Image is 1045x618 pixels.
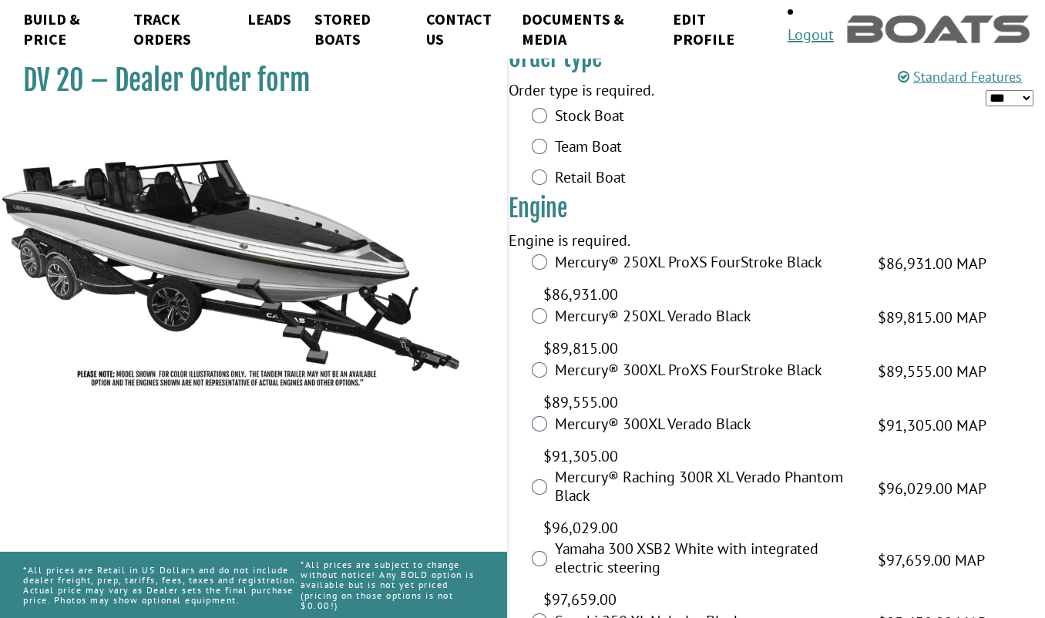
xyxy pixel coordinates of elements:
[418,9,506,49] a: Contact Us
[509,79,1045,102] div: Order type is required.
[307,9,412,49] a: Stored Boats
[898,68,1022,86] a: Standard Features
[23,557,301,613] p: *All prices are Retail in US Dollars and do not include dealer freight, prep, tariffs, fees, taxe...
[555,468,859,509] label: Mercury® Raching 300R XL Verado Phantom Black
[301,552,484,618] p: *All prices are subject to change without notice! Any BOLD option is available but is not yet pri...
[555,253,859,275] label: Mercury® 250XL ProXS FourStroke Black
[543,445,618,468] span: $91,305.00
[878,306,986,329] span: $89,815.00 MAP
[543,516,618,539] span: $96,029.00
[847,15,1030,42] img: header-img-254127e0d71590253d4cf57f5b8b17b756bd278d0e62775bdf129cc0fd38fc60.png
[665,9,763,49] a: Edit Profile
[555,539,859,580] label: Yamaha 300 XSB2 White with integrated electric steering
[878,549,985,572] span: $97,659.00 MAP
[23,63,469,98] h1: DV 20 – Dealer Order form
[878,360,986,383] span: $89,555.00 MAP
[555,361,859,383] label: Mercury® 300XL ProXS FourStroke Black
[509,194,1045,223] h3: Engine
[543,337,618,360] span: $89,815.00
[878,252,986,275] span: $86,931.00 MAP
[878,414,986,437] span: $91,305.00 MAP
[555,307,859,329] label: Mercury® 250XL Verado Black
[543,391,618,414] span: $89,555.00
[543,588,617,611] span: $97,659.00
[126,9,232,49] a: Track Orders
[555,106,859,129] label: Stock Boat
[555,415,859,437] label: Mercury® 300XL Verado Black
[509,229,1045,252] div: Engine is required.
[555,137,859,160] label: Team Boat
[555,168,859,190] label: Retail Boat
[240,9,299,29] a: Leads
[514,9,657,49] a: Documents & Media
[543,283,618,306] span: $86,931.00
[788,25,834,45] a: Logout
[15,9,118,49] a: Build & Price
[878,477,986,500] span: $96,029.00 MAP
